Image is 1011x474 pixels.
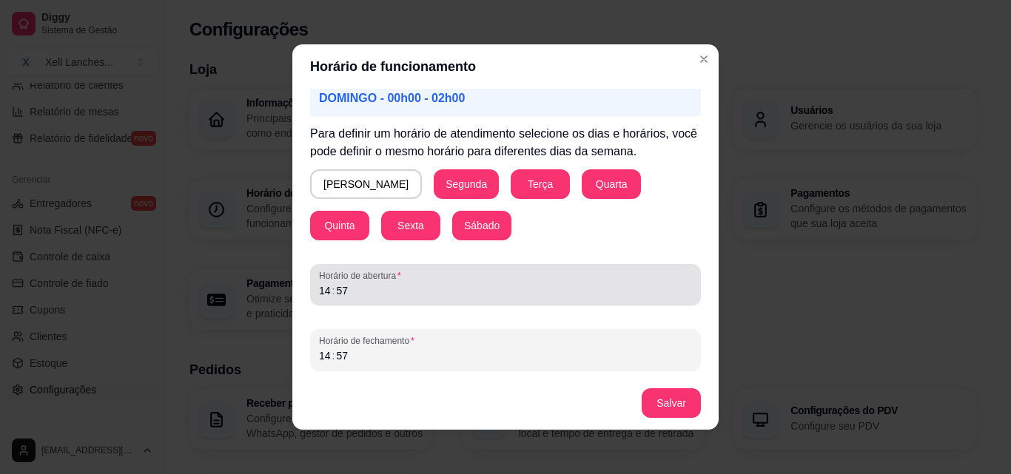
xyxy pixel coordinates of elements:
div: : [331,348,337,363]
button: Sábado [452,211,511,240]
button: Sexta [381,211,440,240]
button: Segunda [434,169,499,199]
button: [PERSON_NAME] [310,169,422,199]
button: Quinta [310,211,369,240]
div: minute, [335,348,349,363]
p: Para definir um horário de atendimento selecione os dias e horários, você pode definir o mesmo ho... [310,125,701,160]
header: Horário de funcionamento [292,44,719,89]
div: : [331,283,337,298]
button: Salvar [642,388,701,418]
button: Quarta [582,169,641,199]
button: Close [692,47,716,71]
span: DOMINGO - 00h00 - 02h00 [319,92,465,104]
span: Horário de fechamento [319,335,692,347]
div: minute, [335,283,349,298]
div: hour, [318,283,332,298]
button: Terça [511,169,570,199]
div: hour, [318,348,332,363]
span: Horário de abertura [319,270,692,282]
